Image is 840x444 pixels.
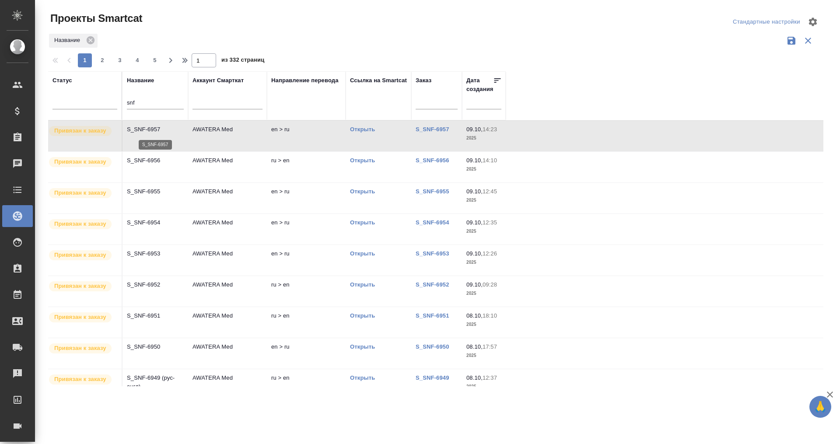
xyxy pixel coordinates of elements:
[271,187,341,196] p: en > ru
[483,374,497,381] p: 12:37
[416,157,449,164] a: S_SNF-6956
[271,374,341,382] p: ru > en
[483,188,497,195] p: 12:45
[350,188,375,195] a: Открыть
[52,76,72,85] div: Статус
[271,218,341,227] p: en > ru
[221,55,264,67] span: из 332 страниц
[127,76,154,85] div: Название
[95,53,109,67] button: 2
[188,369,267,400] td: AWATERA Med
[466,134,501,143] p: 2025
[416,312,449,319] a: S_SNF-6951
[350,343,375,350] a: Открыть
[49,34,98,48] div: Название
[813,398,828,416] span: 🙏
[271,156,341,165] p: ru > en
[127,280,184,289] p: S_SNF-6952
[127,218,184,227] p: S_SNF-6954
[416,76,431,85] div: Заказ
[192,76,244,85] div: Аккаунт Смарткат
[483,250,497,257] p: 12:26
[188,245,267,276] td: AWATERA Med
[350,374,375,381] a: Открыть
[127,156,184,165] p: S_SNF-6956
[271,280,341,289] p: ru > en
[483,281,497,288] p: 09:28
[127,125,184,134] p: S_SNF-6957
[466,126,483,133] p: 09.10,
[148,56,162,65] span: 5
[731,15,802,29] div: split button
[416,126,449,133] a: S_SNF-6957
[188,307,267,338] td: AWATERA Med
[466,227,501,236] p: 2025
[466,382,501,391] p: 2025
[127,187,184,196] p: S_SNF-6955
[466,281,483,288] p: 09.10,
[54,36,83,45] p: Название
[483,126,497,133] p: 14:23
[188,214,267,245] td: AWATERA Med
[188,276,267,307] td: AWATERA Med
[54,189,106,197] p: Привязан к заказу
[416,374,449,381] a: S_SNF-6949
[350,157,375,164] a: Открыть
[483,157,497,164] p: 14:10
[188,121,267,151] td: AWATERA Med
[466,188,483,195] p: 09.10,
[350,126,375,133] a: Открыть
[416,250,449,257] a: S_SNF-6953
[271,249,341,258] p: en > ru
[416,188,449,195] a: S_SNF-6955
[416,219,449,226] a: S_SNF-6954
[54,313,106,322] p: Привязан к заказу
[466,250,483,257] p: 09.10,
[809,396,831,418] button: 🙏
[466,343,483,350] p: 08.10,
[350,312,375,319] a: Открыть
[350,281,375,288] a: Открыть
[466,320,501,329] p: 2025
[466,219,483,226] p: 09.10,
[416,281,449,288] a: S_SNF-6952
[466,165,501,174] p: 2025
[130,56,144,65] span: 4
[54,282,106,290] p: Привязан к заказу
[188,183,267,213] td: AWATERA Med
[466,289,501,298] p: 2025
[416,343,449,350] a: S_SNF-6950
[483,343,497,350] p: 17:57
[350,76,407,85] div: Ссылка на Smartcat
[113,53,127,67] button: 3
[113,56,127,65] span: 3
[54,251,106,259] p: Привязан к заказу
[54,344,106,353] p: Привязан к заказу
[48,11,142,25] span: Проекты Smartcat
[271,76,339,85] div: Направление перевода
[54,157,106,166] p: Привязан к заказу
[130,53,144,67] button: 4
[54,126,106,135] p: Привязан к заказу
[466,374,483,381] p: 08.10,
[466,312,483,319] p: 08.10,
[188,152,267,182] td: AWATERA Med
[271,311,341,320] p: ru > en
[54,220,106,228] p: Привязан к заказу
[148,53,162,67] button: 5
[95,56,109,65] span: 2
[800,32,816,49] button: Сбросить фильтры
[188,338,267,369] td: AWATERA Med
[466,157,483,164] p: 09.10,
[350,250,375,257] a: Открыть
[466,76,493,94] div: Дата создания
[127,374,184,391] p: S_SNF-6949 (рус-англ)
[127,249,184,258] p: S_SNF-6953
[466,196,501,205] p: 2025
[127,311,184,320] p: S_SNF-6951
[271,125,341,134] p: en > ru
[783,32,800,49] button: Сохранить фильтры
[466,258,501,267] p: 2025
[483,312,497,319] p: 18:10
[271,343,341,351] p: en > ru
